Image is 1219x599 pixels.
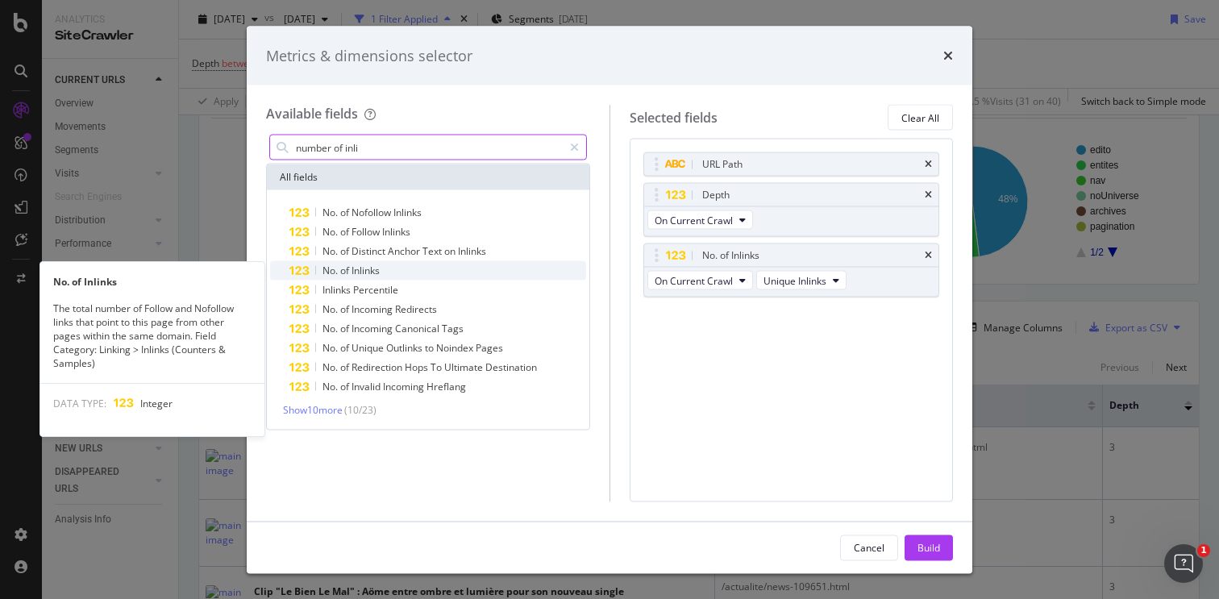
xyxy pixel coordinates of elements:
span: Unique [352,341,386,355]
div: Selected fields [630,108,718,127]
span: Destination [485,360,537,374]
span: of [340,380,352,393]
div: times [943,45,953,66]
span: Ultimate [444,360,485,374]
button: Build [905,535,953,560]
div: Clear All [901,110,939,124]
span: Inlinks [382,225,410,239]
div: No. of Inlinks [702,248,759,264]
span: Redirection [352,360,405,374]
button: Cancel [840,535,898,560]
span: No. [322,302,340,316]
div: times [925,251,932,260]
span: No. [322,225,340,239]
span: of [340,264,352,277]
div: modal [247,26,972,573]
div: times [925,160,932,169]
span: Unique Inlinks [763,273,826,287]
span: No. [322,264,340,277]
div: URL Pathtimes [643,152,940,177]
button: Unique Inlinks [756,271,847,290]
span: Inlinks [393,206,422,219]
div: DepthtimesOn Current Crawl [643,183,940,237]
span: on [444,244,458,258]
span: of [340,341,352,355]
div: No. of Inlinks [40,275,264,289]
span: ( 10 / 23 ) [344,403,377,417]
span: Text [422,244,444,258]
span: Noindex [436,341,476,355]
span: Inlinks [352,264,380,277]
button: On Current Crawl [647,210,753,230]
span: Anchor [388,244,422,258]
span: Follow [352,225,382,239]
span: Nofollow [352,206,393,219]
span: Incoming [383,380,426,393]
div: Available fields [266,105,358,123]
button: Clear All [888,105,953,131]
button: On Current Crawl [647,271,753,290]
span: No. [322,380,340,393]
span: On Current Crawl [655,213,733,227]
span: Hops [405,360,431,374]
div: Metrics & dimensions selector [266,45,472,66]
span: To [431,360,444,374]
span: Hreflang [426,380,466,393]
span: of [340,225,352,239]
div: times [925,190,932,200]
span: No. [322,322,340,335]
span: Redirects [395,302,437,316]
span: Show 10 more [283,403,343,417]
div: The total number of Follow and Nofollow links that point to this page from other pages within the... [40,302,264,371]
span: Tags [442,322,464,335]
span: 1 [1197,544,1210,557]
span: No. [322,206,340,219]
div: URL Path [702,156,743,173]
span: Invalid [352,380,383,393]
span: of [340,206,352,219]
div: All fields [267,164,589,190]
input: Search by field name [294,135,563,160]
span: No. [322,341,340,355]
span: Percentile [353,283,398,297]
span: No. [322,244,340,258]
span: Inlinks [458,244,486,258]
span: of [340,302,352,316]
div: No. of InlinkstimesOn Current CrawlUnique Inlinks [643,243,940,297]
span: of [340,322,352,335]
div: Depth [702,187,730,203]
span: Incoming [352,322,395,335]
span: of [340,360,352,374]
span: Incoming [352,302,395,316]
iframe: Intercom live chat [1164,544,1203,583]
span: Distinct [352,244,388,258]
span: to [425,341,436,355]
span: No. [322,360,340,374]
span: Inlinks [322,283,353,297]
span: of [340,244,352,258]
span: Canonical [395,322,442,335]
div: Build [917,540,940,554]
span: Outlinks [386,341,425,355]
div: Cancel [854,540,884,554]
span: Pages [476,341,503,355]
span: On Current Crawl [655,273,733,287]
